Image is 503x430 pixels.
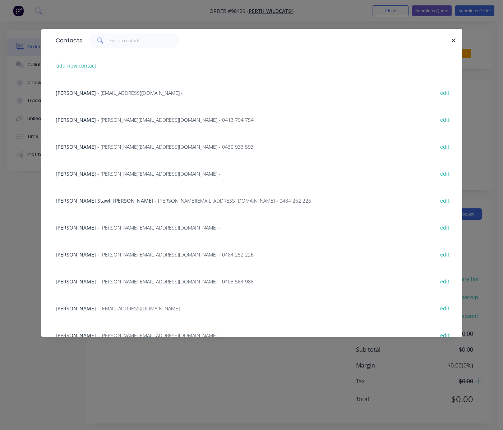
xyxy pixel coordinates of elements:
button: edit [437,88,453,97]
button: edit [437,222,453,232]
span: [PERSON_NAME] [56,143,96,150]
span: [PERSON_NAME] [56,89,96,96]
span: [PERSON_NAME] [56,278,96,285]
button: edit [437,249,453,259]
span: - [PERSON_NAME][EMAIL_ADDRESS][DOMAIN_NAME] - [97,170,221,177]
span: - [PERSON_NAME][EMAIL_ADDRESS][DOMAIN_NAME] - 0484 252 226 [155,197,311,204]
button: edit [437,303,453,313]
span: [PERSON_NAME] [56,170,96,177]
button: edit [437,330,453,340]
button: add new contact [53,61,100,70]
button: edit [437,115,453,124]
button: edit [437,142,453,151]
span: - [PERSON_NAME][EMAIL_ADDRESS][DOMAIN_NAME] - 0413 794 754 [97,116,254,123]
button: edit [437,276,453,286]
input: Search contacts... [109,33,179,48]
span: - [EMAIL_ADDRESS][DOMAIN_NAME] - [97,89,183,96]
span: [PERSON_NAME] [56,305,96,312]
span: - [PERSON_NAME][EMAIL_ADDRESS][DOMAIN_NAME] - 0403 584 988 [97,278,254,285]
span: - [EMAIL_ADDRESS][DOMAIN_NAME] - [97,305,183,312]
button: edit [437,168,453,178]
span: - [PERSON_NAME][EMAIL_ADDRESS][DOMAIN_NAME] - [97,332,221,339]
span: - [PERSON_NAME][EMAIL_ADDRESS][DOMAIN_NAME] - [97,224,221,231]
div: Contacts [52,29,82,52]
span: [PERSON_NAME] [56,116,96,123]
span: - [PERSON_NAME][EMAIL_ADDRESS][DOMAIN_NAME] - 0430 933 593 [97,143,254,150]
span: [PERSON_NAME] [56,332,96,339]
span: [PERSON_NAME] Stawll [PERSON_NAME] [56,197,153,204]
span: - [PERSON_NAME][EMAIL_ADDRESS][DOMAIN_NAME] - 0484 252 226 [97,251,254,258]
span: [PERSON_NAME] [56,251,96,258]
span: [PERSON_NAME] [56,224,96,231]
button: edit [437,195,453,205]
